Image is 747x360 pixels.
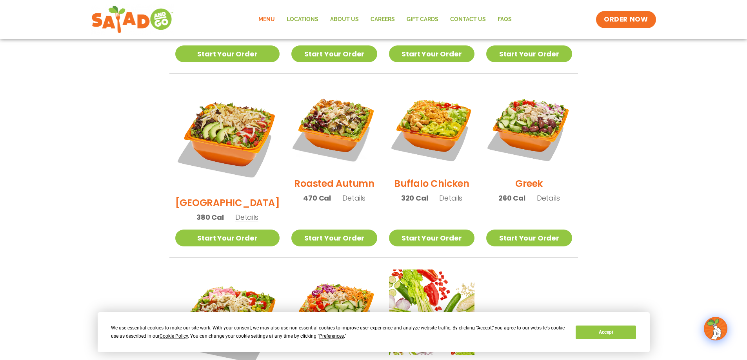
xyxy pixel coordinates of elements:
[175,196,280,210] h2: [GEOGRAPHIC_DATA]
[389,45,474,62] a: Start Your Order
[342,193,365,203] span: Details
[515,177,543,190] h2: Greek
[291,45,377,62] a: Start Your Order
[401,193,428,203] span: 320 Cal
[365,11,401,29] a: Careers
[291,270,377,355] img: Product photo for Thai Salad
[303,193,331,203] span: 470 Cal
[486,45,572,62] a: Start Your Order
[175,45,280,62] a: Start Your Order
[486,230,572,246] a: Start Your Order
[324,11,365,29] a: About Us
[596,11,656,28] a: ORDER NOW
[537,193,560,203] span: Details
[439,193,462,203] span: Details
[98,312,650,352] div: Cookie Consent Prompt
[401,11,444,29] a: GIFT CARDS
[196,212,224,223] span: 380 Cal
[281,11,324,29] a: Locations
[235,212,258,222] span: Details
[576,326,636,339] button: Accept
[389,270,474,355] img: Product photo for Build Your Own
[389,230,474,246] a: Start Your Order
[175,85,280,190] img: Product photo for BBQ Ranch Salad
[492,11,518,29] a: FAQs
[253,11,281,29] a: Menu
[486,85,572,171] img: Product photo for Greek Salad
[389,85,474,171] img: Product photo for Buffalo Chicken Salad
[111,324,566,340] div: We use essential cookies to make our site work. With your consent, we may also use non-essential ...
[253,11,518,29] nav: Menu
[291,230,377,246] a: Start Your Order
[160,333,188,339] span: Cookie Policy
[444,11,492,29] a: Contact Us
[175,230,280,246] a: Start Your Order
[294,177,374,190] h2: Roasted Autumn
[91,4,174,35] img: new-SAG-logo-768×292
[291,85,377,171] img: Product photo for Roasted Autumn Salad
[319,333,344,339] span: Preferences
[498,193,525,203] span: 260 Cal
[705,318,727,340] img: wpChatIcon
[604,15,648,24] span: ORDER NOW
[394,177,469,190] h2: Buffalo Chicken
